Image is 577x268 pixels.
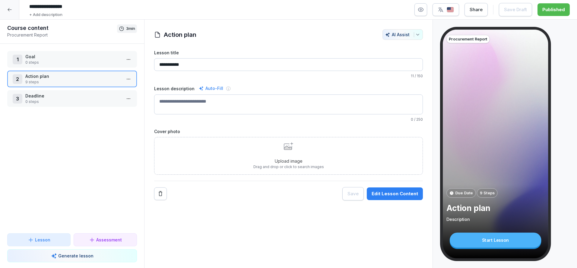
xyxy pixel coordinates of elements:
[154,73,423,79] p: / 150
[58,253,94,259] p: Generate lesson
[25,73,121,79] p: Action plan
[13,55,22,64] div: 1
[499,3,532,16] button: Save Draft
[411,74,414,78] span: 11
[447,7,454,13] img: us.svg
[342,187,364,200] button: Save
[470,6,483,13] div: Share
[25,53,121,60] p: Goal
[253,164,324,170] p: Drag and drop or click to search images
[25,93,121,99] p: Deadline
[542,6,565,13] div: Published
[450,233,541,248] div: Start Lesson
[372,190,418,197] div: Edit Lesson Content
[164,30,196,39] h1: Action plan
[411,117,413,122] span: 0
[7,90,137,107] div: 3Deadline0 steps
[7,71,137,87] div: 2Action plan9 steps
[74,233,137,246] button: Assessment
[347,190,359,197] div: Save
[7,51,137,68] div: 1Goal0 steps
[385,32,420,37] div: AI Assist
[480,190,494,196] p: 9 Steps
[25,99,121,104] p: 0 steps
[504,6,527,13] div: Save Draft
[126,26,135,32] p: 3 min
[7,233,71,246] button: Lesson
[25,60,121,65] p: 0 steps
[154,49,423,56] label: Lesson title
[154,85,195,92] label: Lesson description
[367,187,423,200] button: Edit Lesson Content
[455,190,473,196] p: Due Date
[96,237,122,243] p: Assessment
[154,128,423,135] label: Cover photo
[464,3,488,16] button: Share
[7,24,117,32] h1: Course content
[446,203,544,213] p: Action plan
[198,85,224,92] div: Auto-Fill
[7,249,137,262] button: Generate lesson
[537,3,570,16] button: Published
[253,158,324,164] p: Upload image
[35,237,50,243] p: Lesson
[154,117,423,122] p: / 250
[449,36,487,42] p: Procurement Report
[25,79,121,85] p: 9 steps
[7,32,117,38] p: Procurement Report
[13,74,22,84] div: 2
[29,12,62,18] p: + Add description
[13,94,22,104] div: 3
[446,216,544,222] p: Description
[382,29,423,40] button: AI Assist
[154,187,167,200] button: Remove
